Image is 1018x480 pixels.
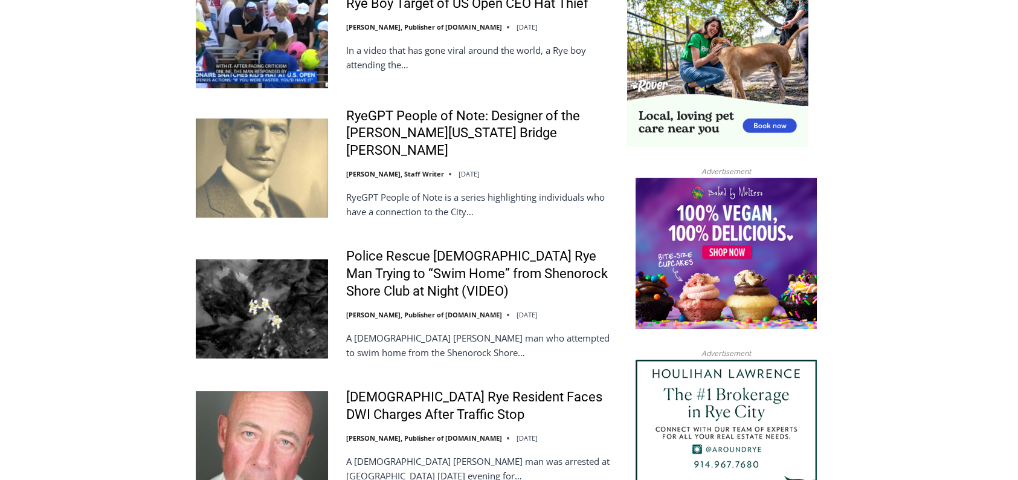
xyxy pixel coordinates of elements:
[346,310,502,319] a: [PERSON_NAME], Publisher of [DOMAIN_NAME]
[346,43,611,72] p: In a video that has gone viral around the world, a Rye boy attending the…
[346,389,611,423] a: [DEMOGRAPHIC_DATA] Rye Resident Faces DWI Charges After Traffic Stop
[689,348,763,359] span: Advertisement
[305,1,571,117] div: "[PERSON_NAME] and I covered the [DATE] Parade, which was a really eye opening experience as I ha...
[346,190,611,219] p: RyeGPT People of Note is a series highlighting individuals who have a connection to the City…
[346,169,444,178] a: [PERSON_NAME], Staff Writer
[636,178,817,329] img: Baked by Melissa
[291,117,585,151] a: Intern @ [DOMAIN_NAME]
[517,433,538,443] time: [DATE]
[346,331,611,360] p: A [DEMOGRAPHIC_DATA] [PERSON_NAME] man who attempted to swim home from the Shenorock Shore…
[316,120,560,148] span: Intern @ [DOMAIN_NAME]
[689,166,763,177] span: Advertisement
[459,169,480,178] time: [DATE]
[196,118,328,218] img: RyeGPT People of Note: Designer of the George Washington Bridge Othmar Ammann
[346,433,502,443] a: [PERSON_NAME], Publisher of [DOMAIN_NAME]
[346,108,611,160] a: RyeGPT People of Note: Designer of the [PERSON_NAME][US_STATE] Bridge [PERSON_NAME]
[517,310,538,319] time: [DATE]
[346,22,502,31] a: [PERSON_NAME], Publisher of [DOMAIN_NAME]
[196,259,328,358] img: Police Rescue 51 Year Old Rye Man Trying to “Swim Home” from Shenorock Shore Club at Night (VIDEO)
[124,76,178,144] div: "the precise, almost orchestrated movements of cutting and assembling sushi and [PERSON_NAME] mak...
[1,122,121,151] a: Open Tues. - Sun. [PHONE_NUMBER]
[517,22,538,31] time: [DATE]
[346,248,611,300] a: Police Rescue [DEMOGRAPHIC_DATA] Rye Man Trying to “Swim Home” from Shenorock Shore Club at Night...
[4,125,118,170] span: Open Tues. - Sun. [PHONE_NUMBER]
